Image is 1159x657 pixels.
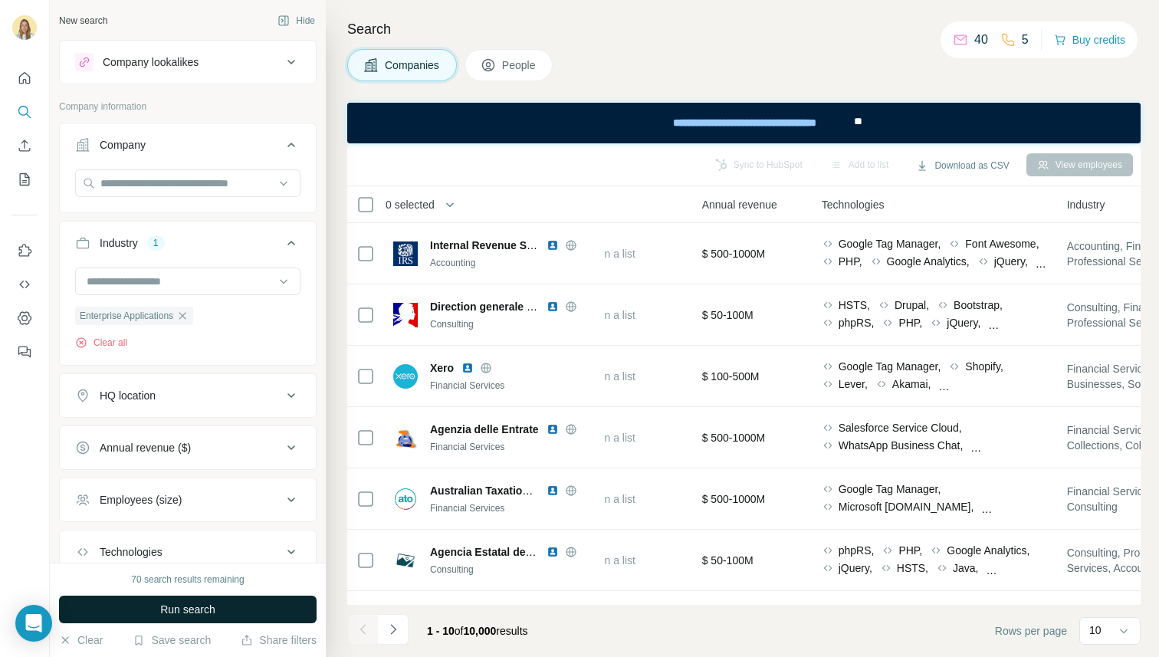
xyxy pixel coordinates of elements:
[100,388,156,403] div: HQ location
[386,197,435,212] span: 0 selected
[839,315,875,330] span: phpRS,
[822,197,885,212] span: Technologies
[583,370,635,383] span: Not in a list
[80,309,173,323] span: Enterprise Applications
[100,492,182,508] div: Employees (size)
[954,297,1003,313] span: Bootstrap,
[100,235,138,251] div: Industry
[965,359,1003,374] span: Shopify,
[583,554,635,567] span: Not in a list
[12,15,37,40] img: Avatar
[839,438,964,453] span: WhatsApp Business Chat,
[1067,197,1105,212] span: Industry
[100,544,163,560] div: Technologies
[839,499,974,514] span: Microsoft [DOMAIN_NAME],
[12,132,37,159] button: Enrich CSV
[839,560,872,576] span: jQuery,
[839,543,875,558] span: phpRS,
[583,309,635,321] span: Not in a list
[347,18,1141,40] h4: Search
[100,440,191,455] div: Annual revenue ($)
[953,560,978,576] span: Java,
[12,304,37,332] button: Dashboard
[502,57,537,73] span: People
[430,379,596,393] div: Financial Services
[995,623,1067,639] span: Rows per page
[393,548,418,573] img: Logo of Agencia Estatal de la Administración Tributaria
[430,360,454,376] span: Xero
[393,364,418,389] img: Logo of Xero
[131,573,244,586] div: 70 search results remaining
[892,376,931,392] span: Akamai,
[897,560,928,576] span: HSTS,
[103,54,199,70] div: Company lookalikes
[267,9,326,32] button: Hide
[147,236,165,250] div: 1
[1054,29,1125,51] button: Buy credits
[1089,623,1102,638] p: 10
[60,481,316,518] button: Employees (size)
[839,359,941,374] span: Google Tag Manager,
[60,44,316,80] button: Company lookalikes
[702,432,766,444] span: $ 500-1000M
[583,432,635,444] span: Not in a list
[347,103,1141,143] iframe: Banner
[12,64,37,92] button: Quick start
[547,546,559,558] img: LinkedIn logo
[15,605,52,642] div: Open Intercom Messenger
[839,297,870,313] span: HSTS,
[75,336,127,350] button: Clear all
[547,485,559,497] img: LinkedIn logo
[887,254,970,269] span: Google Analytics,
[430,485,562,497] span: Australian Taxation Office
[430,301,648,313] span: Direction generale des Finances publiques
[547,423,559,435] img: LinkedIn logo
[12,166,37,193] button: My lists
[974,31,988,49] p: 40
[100,137,146,153] div: Company
[241,632,317,648] button: Share filters
[702,248,766,260] span: $ 500-1000M
[59,632,103,648] button: Clear
[965,236,1039,251] span: Font Awesome,
[60,377,316,414] button: HQ location
[12,338,37,366] button: Feedback
[160,602,215,617] span: Run search
[547,239,559,251] img: LinkedIn logo
[430,501,596,515] div: Financial Services
[895,297,929,313] span: Drupal,
[839,481,941,497] span: Google Tag Manager,
[994,254,1028,269] span: jQuery,
[839,254,862,269] span: PHP,
[464,625,497,637] span: 10,000
[430,563,596,577] div: Consulting
[430,423,539,435] span: Agenzia delle Entrate
[59,100,317,113] p: Company information
[59,596,317,623] button: Run search
[385,57,441,73] span: Companies
[12,98,37,126] button: Search
[547,301,559,313] img: LinkedIn logo
[430,256,596,270] div: Accounting
[427,625,455,637] span: 1 - 10
[702,493,766,505] span: $ 500-1000M
[1022,31,1029,49] p: 5
[583,493,635,505] span: Not in a list
[378,614,409,645] button: Navigate to next page
[905,154,1019,177] button: Download as CSV
[430,317,596,331] div: Consulting
[133,632,211,648] button: Save search
[947,543,1029,558] span: Google Analytics,
[430,440,596,454] div: Financial Services
[12,237,37,264] button: Use Surfe on LinkedIn
[702,554,754,567] span: $ 50-100M
[427,625,528,637] span: results
[59,14,107,28] div: New search
[839,376,868,392] span: Lever,
[583,248,635,260] span: Not in a list
[393,303,418,327] img: Logo of Direction generale des Finances publiques
[393,241,418,266] img: Logo of Internal Revenue Service
[12,271,37,298] button: Use Surfe API
[430,239,558,251] span: Internal Revenue Service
